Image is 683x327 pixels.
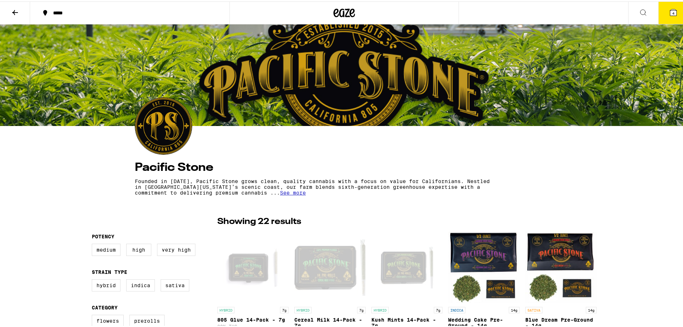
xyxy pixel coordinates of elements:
[672,10,674,14] span: 4
[92,278,120,290] label: Hybrid
[525,316,597,327] p: Blue Dream Pre-Ground - 14g
[135,160,554,172] h4: Pacific Stone
[92,268,127,274] legend: Strain Type
[4,5,52,11] span: Hi. Need any help?
[371,316,443,327] p: Kush Mints 14-Pack - 7g
[371,305,389,312] p: HYBRID
[129,313,165,326] label: Prerolls
[448,305,465,312] p: INDICA
[135,96,192,153] img: Pacific Stone logo
[525,230,597,302] img: Pacific Stone - Blue Dream Pre-Ground - 14g
[294,316,366,327] p: Cereal Milk 14-Pack - 7g
[448,316,520,327] p: Wedding Cake Pre-Ground - 14g
[280,305,289,312] p: 7g
[126,278,155,290] label: Indica
[135,177,490,194] p: Founded in [DATE], Pacific Stone grows clean, quality cannabis with a focus on value for Californ...
[217,316,289,321] p: 805 Glue 14-Pack - 7g
[92,303,118,309] legend: Category
[280,188,306,194] span: See more
[157,242,195,254] label: Very High
[509,305,520,312] p: 14g
[525,305,542,312] p: SATIVA
[92,313,124,326] label: Flowers
[217,214,301,226] p: Showing 22 results
[126,242,151,254] label: High
[357,305,366,312] p: 7g
[434,305,442,312] p: 7g
[294,305,312,312] p: HYBRID
[586,305,597,312] p: 14g
[92,232,114,238] legend: Potency
[448,230,520,302] img: Pacific Stone - Wedding Cake Pre-Ground - 14g
[161,278,189,290] label: Sativa
[92,242,120,254] label: Medium
[217,305,234,312] p: HYBRID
